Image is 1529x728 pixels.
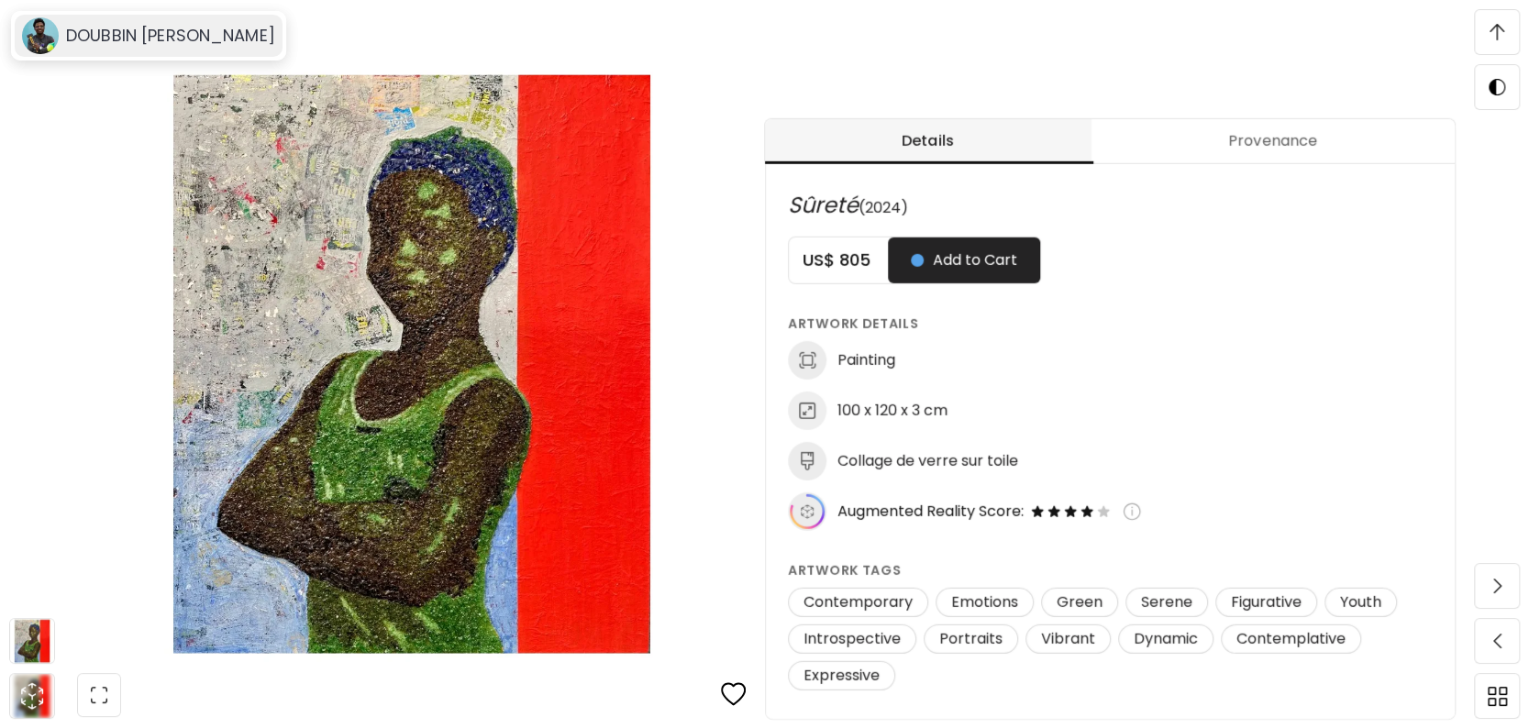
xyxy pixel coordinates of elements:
img: dimensions [788,392,826,430]
img: empty-star-icon [1095,503,1112,520]
img: filled-star-icon [1079,503,1095,520]
img: filled-star-icon [1029,503,1046,520]
h6: DOUBBIN [PERSON_NAME] [66,25,275,47]
span: Dynamic [1123,629,1209,649]
div: animation [17,681,47,711]
span: Emotions [940,592,1029,612]
span: Contemplative [1225,629,1357,649]
h5: US$ 805 [789,249,888,271]
span: Sûreté [788,190,859,220]
h6: Artwork Details [788,314,1434,334]
span: Introspective [792,629,912,649]
span: Expressive [792,666,891,686]
h6: Artwork tags [788,560,1434,580]
span: Figurative [1220,592,1313,612]
span: (2024) [859,197,908,218]
button: Add to Cart [888,237,1040,283]
h6: 100 x 120 x 3 cm [837,401,947,421]
h6: Collage de verre sur toile [837,451,1018,471]
span: Green [1046,592,1114,612]
h6: Painting [837,350,895,370]
span: Add to Cart [911,249,1017,271]
span: Contemporary [792,592,924,612]
span: Portraits [928,629,1014,649]
span: Details [776,130,1080,152]
img: medium [788,442,826,480]
span: Augmented Reality Score: [837,502,1024,522]
span: Provenance [1102,130,1445,152]
span: Vibrant [1030,629,1106,649]
span: Serene [1130,592,1203,612]
img: info-icon [1123,502,1141,521]
button: favorites [710,670,758,720]
img: icon [788,492,826,531]
span: Youth [1329,592,1392,612]
img: discipline [788,341,826,380]
img: filled-star-icon [1046,503,1062,520]
img: filled-star-icon [1062,503,1079,520]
